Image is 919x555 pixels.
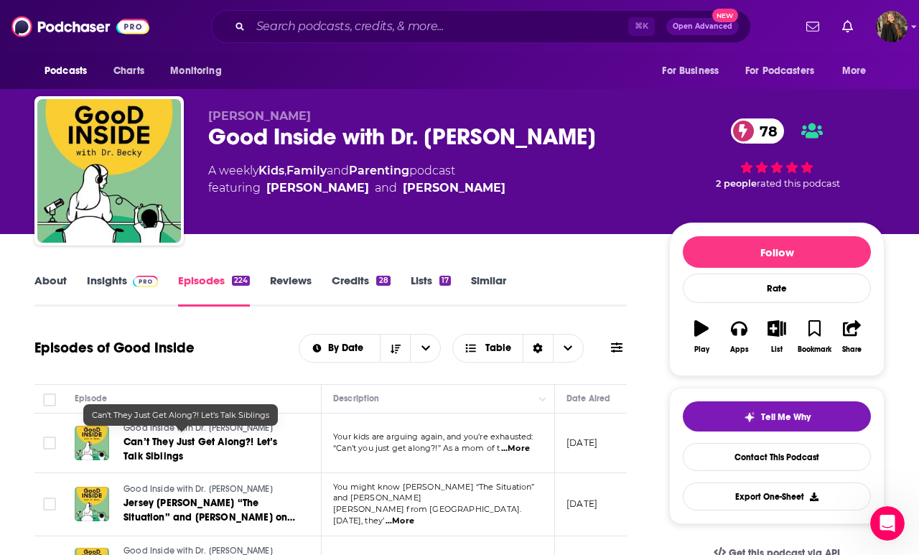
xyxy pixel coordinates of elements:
[258,164,284,177] a: Kids
[333,504,521,526] span: [PERSON_NAME] from [GEOGRAPHIC_DATA]. [DATE], they’
[876,11,908,42] img: User Profile
[332,274,390,307] a: Credits28
[284,164,286,177] span: ,
[757,178,840,189] span: rated this podcast
[673,23,732,30] span: Open Advanced
[694,345,709,354] div: Play
[123,423,273,433] span: Good Inside with Dr. [PERSON_NAME]
[666,18,739,35] button: Open AdvancedNew
[842,61,867,81] span: More
[736,57,835,85] button: open menu
[299,343,381,353] button: open menu
[123,496,296,525] a: Jersey [PERSON_NAME] “The Situation” and [PERSON_NAME] on Sobriety and Parenthood
[669,109,885,198] div: 78 2 peoplerated this podcast
[534,391,551,408] button: Column Actions
[123,435,296,464] a: Can’t They Just Get Along?! Let’s Talk Siblings
[333,482,535,503] span: You might know [PERSON_NAME] “The Situation” and [PERSON_NAME]
[876,11,908,42] button: Show profile menu
[410,335,440,362] button: open menu
[34,339,195,357] h1: Episodes of Good Inside
[333,390,379,407] div: Description
[43,498,56,510] span: Toggle select row
[208,162,505,197] div: A weekly podcast
[160,57,240,85] button: open menu
[683,443,871,471] a: Contact This Podcast
[870,506,905,541] iframe: Intercom live chat
[761,411,811,423] span: Tell Me Why
[836,14,859,39] a: Show notifications dropdown
[758,311,796,363] button: List
[485,343,511,353] span: Table
[333,443,500,453] span: “Can’t you just get along?!” As a mom of t
[349,164,409,177] a: Parenting
[34,57,106,85] button: open menu
[683,401,871,432] button: tell me why sparkleTell Me Why
[123,483,296,496] a: Good Inside with Dr. [PERSON_NAME]
[730,345,749,354] div: Apps
[211,10,751,43] div: Search podcasts, credits, & more...
[796,311,833,363] button: Bookmark
[745,61,814,81] span: For Podcasters
[178,274,250,307] a: Episodes224
[113,61,144,81] span: Charts
[876,11,908,42] span: Logged in as anamarquis
[566,437,597,449] p: [DATE]
[716,178,757,189] span: 2 people
[208,109,311,123] span: [PERSON_NAME]
[745,118,785,144] span: 78
[327,164,349,177] span: and
[232,276,250,286] div: 224
[123,497,295,538] span: Jersey [PERSON_NAME] “The Situation” and [PERSON_NAME] on Sobriety and Parenthood
[123,436,278,462] span: Can’t They Just Get Along?! Let’s Talk Siblings
[104,57,153,85] a: Charts
[652,57,737,85] button: open menu
[251,15,628,38] input: Search podcasts, credits, & more...
[566,498,597,510] p: [DATE]
[170,61,221,81] span: Monitoring
[720,311,757,363] button: Apps
[333,432,533,442] span: Your kids are arguing again, and you’re exhausted:
[683,482,871,510] button: Export One-Sheet
[501,443,530,454] span: ...More
[683,236,871,268] button: Follow
[731,118,785,144] a: 78
[403,179,505,197] a: Jonathan Haidt
[842,345,862,354] div: Share
[452,334,584,363] button: Choose View
[43,437,56,449] span: Toggle select row
[834,311,871,363] button: Share
[266,179,369,197] a: Dr. Becky Kennedy
[771,345,783,354] div: List
[386,516,414,527] span: ...More
[380,335,410,362] button: Sort Direction
[798,345,831,354] div: Bookmark
[45,61,87,81] span: Podcasts
[662,61,719,81] span: For Business
[328,343,368,353] span: By Date
[376,276,390,286] div: 28
[299,334,442,363] h2: Choose List sort
[439,276,451,286] div: 17
[92,410,269,420] span: Can’t They Just Get Along?! Let’s Talk Siblings
[744,411,755,423] img: tell me why sparkle
[801,14,825,39] a: Show notifications dropdown
[683,311,720,363] button: Play
[270,274,312,307] a: Reviews
[208,179,505,197] span: featuring
[75,390,107,407] div: Episode
[411,274,451,307] a: Lists17
[523,335,553,362] div: Sort Direction
[375,179,397,197] span: and
[471,274,506,307] a: Similar
[34,274,67,307] a: About
[286,164,327,177] a: Family
[628,17,655,36] span: ⌘ K
[11,13,149,40] img: Podchaser - Follow, Share and Rate Podcasts
[133,276,158,287] img: Podchaser Pro
[37,99,181,243] img: Good Inside with Dr. Becky
[123,422,296,435] a: Good Inside with Dr. [PERSON_NAME]
[87,274,158,307] a: InsightsPodchaser Pro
